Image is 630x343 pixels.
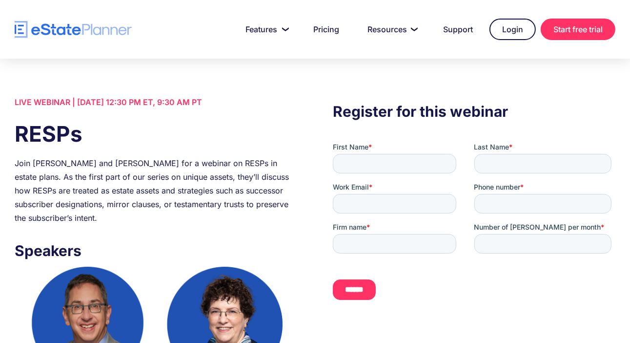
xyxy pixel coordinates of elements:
a: Login [489,19,536,40]
h1: RESPs [15,119,297,149]
div: Join [PERSON_NAME] and [PERSON_NAME] for a webinar on RESPs in estate plans. As the first part of... [15,156,297,225]
a: Pricing [302,20,351,39]
a: home [15,21,132,38]
h3: Register for this webinar [333,100,615,123]
h3: Speakers [15,239,297,262]
iframe: Form 0 [333,142,615,317]
div: LIVE WEBINAR | [DATE] 12:30 PM ET, 9:30 AM PT [15,95,297,109]
a: Support [431,20,485,39]
a: Resources [356,20,427,39]
a: Start free trial [541,19,615,40]
a: Features [234,20,297,39]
